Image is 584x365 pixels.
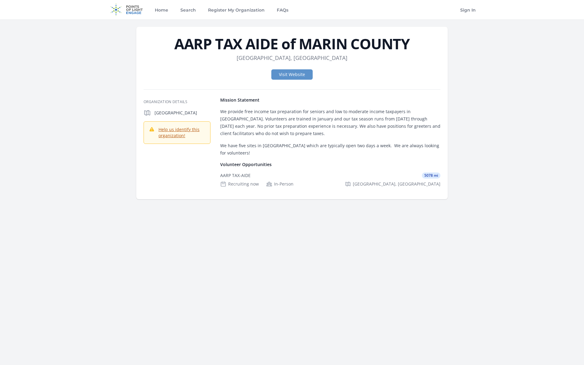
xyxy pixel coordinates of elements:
[220,181,259,187] div: Recruiting now
[266,181,294,187] div: In-Person
[144,99,210,104] h3: Organization Details
[220,162,440,168] h4: Volunteer Opportunities
[155,110,210,116] p: [GEOGRAPHIC_DATA]
[220,142,440,157] p: We have five sites in [GEOGRAPHIC_DATA] which are typically open two days a week. We are always l...
[422,172,440,179] span: 5078 mi
[218,168,443,192] a: AARP TAX-AIDE 5078 mi Recruiting now In-Person [GEOGRAPHIC_DATA], [GEOGRAPHIC_DATA]
[220,172,251,179] div: AARP TAX-AIDE
[271,69,313,80] a: Visit Website
[237,54,347,62] dd: [GEOGRAPHIC_DATA], [GEOGRAPHIC_DATA]
[158,127,200,138] a: Help us identify this organization!
[353,181,440,187] span: [GEOGRAPHIC_DATA], [GEOGRAPHIC_DATA]
[220,97,440,103] h4: Mission Statement
[220,108,440,137] p: We provide free income tax preparation for seniors and low to moderate income taxpayers in [GEOGR...
[144,36,440,51] h1: AARP TAX AIDE of MARIN COUNTY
